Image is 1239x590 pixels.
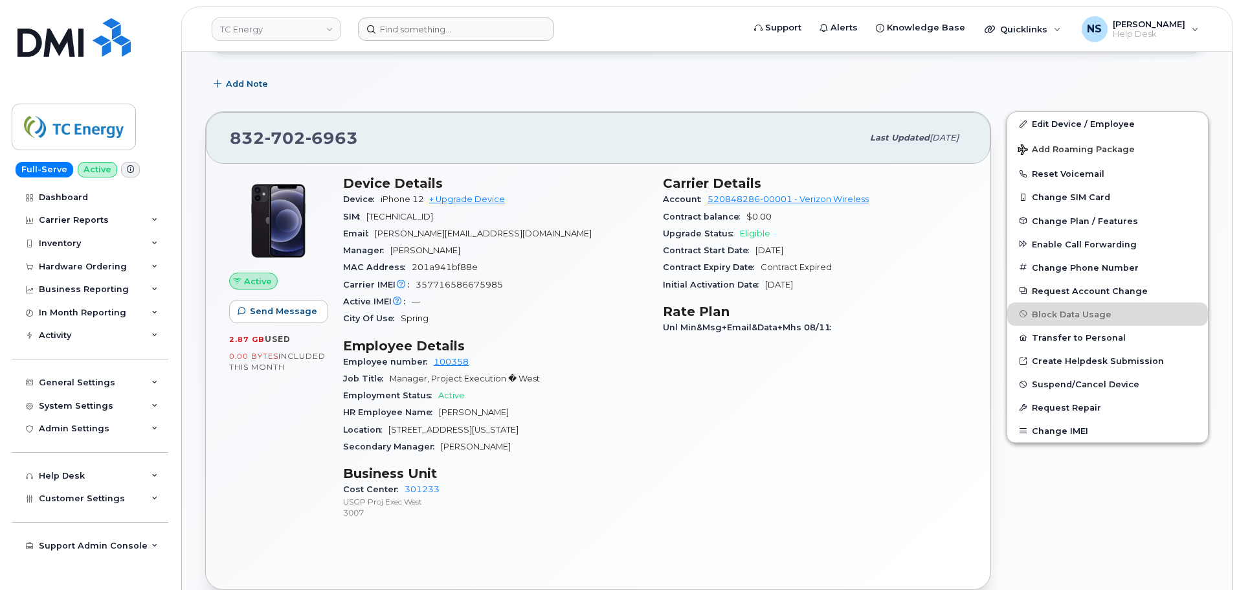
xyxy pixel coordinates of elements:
span: 6963 [306,128,358,148]
img: iPhone_12.jpg [240,182,317,260]
span: Carrier IMEI [343,280,416,289]
span: Employee number [343,357,434,367]
button: Transfer to Personal [1007,326,1208,349]
span: Change Plan / Features [1032,216,1138,225]
span: [PERSON_NAME] [1113,19,1185,29]
span: [DATE] [765,280,793,289]
span: Employment Status [343,391,438,400]
span: SIM [343,212,366,221]
span: 201a941bf88e [412,262,478,272]
span: [DATE] [755,245,783,255]
span: Add Roaming Package [1018,144,1135,157]
span: Job Title [343,374,390,383]
span: [PERSON_NAME] [441,442,511,451]
button: Block Data Usage [1007,302,1208,326]
a: 301233 [405,484,440,494]
h3: Device Details [343,176,647,191]
span: $0.00 [746,212,772,221]
span: [PERSON_NAME][EMAIL_ADDRESS][DOMAIN_NAME] [375,229,592,238]
h3: Rate Plan [663,304,967,319]
div: Quicklinks [976,16,1070,42]
span: Device [343,194,381,204]
span: Contract Expired [761,262,832,272]
span: Initial Activation Date [663,280,765,289]
span: HR Employee Name [343,407,439,417]
div: Noah Shelton [1073,16,1208,42]
h3: Business Unit [343,466,647,481]
a: 100358 [434,357,469,367]
span: iPhone 12 [381,194,424,204]
span: Manager, Project Execution � West [390,374,540,383]
span: Suspend/Cancel Device [1032,380,1139,389]
button: Change Phone Number [1007,256,1208,279]
span: 702 [265,128,306,148]
button: Add Roaming Package [1007,135,1208,162]
p: USGP Proj Exec West [343,496,647,507]
span: [DATE] [930,133,959,142]
span: [TECHNICAL_ID] [366,212,433,221]
button: Enable Call Forwarding [1007,233,1208,256]
span: Cost Center [343,484,405,494]
span: Contract balance [663,212,746,221]
span: [PERSON_NAME] [439,407,509,417]
span: Upgrade Status [663,229,740,238]
button: Request Account Change [1007,279,1208,302]
button: Request Repair [1007,396,1208,419]
span: Send Message [250,305,317,317]
span: Location [343,425,388,435]
span: Email [343,229,375,238]
a: TC Energy [212,17,341,41]
span: — [412,297,420,306]
button: Send Message [229,300,328,323]
button: Change SIM Card [1007,185,1208,209]
span: Contract Expiry Date [663,262,761,272]
span: Knowledge Base [887,21,965,34]
span: Active IMEI [343,297,412,306]
span: 2.87 GB [229,335,265,344]
span: 832 [230,128,358,148]
button: Change Plan / Features [1007,209,1208,233]
span: Manager [343,245,390,255]
button: Suspend/Cancel Device [1007,372,1208,396]
button: Change IMEI [1007,419,1208,442]
span: City Of Use [343,313,401,323]
h3: Employee Details [343,338,647,354]
span: Alerts [831,21,858,34]
span: NS [1087,21,1102,37]
span: Active [438,391,465,400]
span: 357716586675985 [416,280,503,289]
a: Knowledge Base [867,15,974,41]
span: 0.00 Bytes [229,352,278,361]
span: Help Desk [1113,29,1185,40]
button: Reset Voicemail [1007,162,1208,185]
span: Quicklinks [1000,24,1047,34]
span: Secondary Manager [343,442,441,451]
a: Edit Device / Employee [1007,112,1208,135]
span: Spring [401,313,429,323]
span: Active [244,275,272,288]
a: + Upgrade Device [429,194,505,204]
span: Contract Start Date [663,245,755,255]
a: Alerts [810,15,867,41]
span: Unl Min&Msg+Email&Data+Mhs 08/11 [663,323,838,332]
p: 3007 [343,507,647,518]
span: used [265,334,291,344]
a: 520848286-00001 - Verizon Wireless [708,194,869,204]
span: Last updated [870,133,930,142]
button: Add Note [205,73,279,96]
span: [PERSON_NAME] [390,245,460,255]
iframe: Messenger Launcher [1183,534,1229,580]
span: Enable Call Forwarding [1032,239,1137,249]
input: Find something... [358,17,554,41]
span: Add Note [226,78,268,90]
span: Support [765,21,801,34]
span: Eligible [740,229,770,238]
span: [STREET_ADDRESS][US_STATE] [388,425,519,435]
a: Support [745,15,810,41]
span: Account [663,194,708,204]
h3: Carrier Details [663,176,967,191]
span: MAC Address [343,262,412,272]
a: Create Helpdesk Submission [1007,349,1208,372]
